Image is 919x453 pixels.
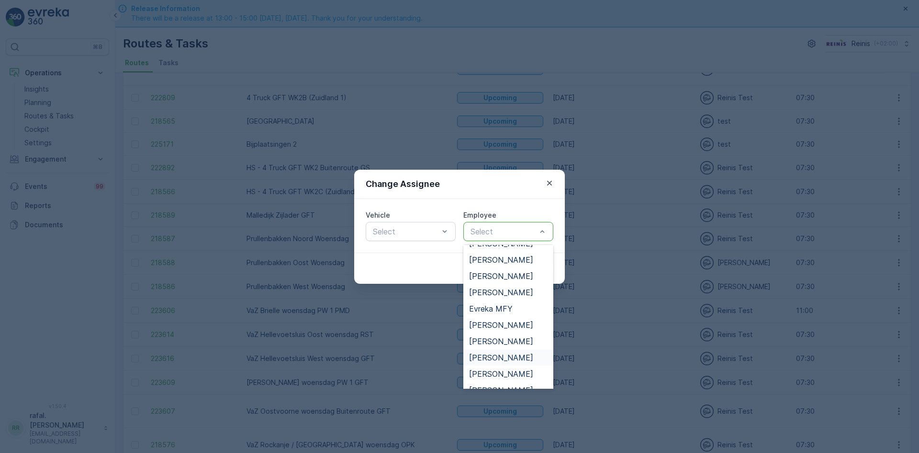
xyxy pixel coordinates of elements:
[366,211,390,219] label: Vehicle
[469,370,533,378] span: [PERSON_NAME]
[469,386,533,395] span: [PERSON_NAME]
[469,353,533,362] span: [PERSON_NAME]
[469,321,533,329] span: [PERSON_NAME]
[463,211,496,219] label: Employee
[471,226,537,237] p: Select
[469,239,533,248] span: [PERSON_NAME]
[469,304,513,313] span: Evreka MFY
[366,177,440,191] p: Change Assignee
[469,272,533,280] span: [PERSON_NAME]
[469,337,533,346] span: [PERSON_NAME]
[469,288,533,297] span: [PERSON_NAME]
[469,256,533,264] span: [PERSON_NAME]
[373,226,439,237] p: Select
